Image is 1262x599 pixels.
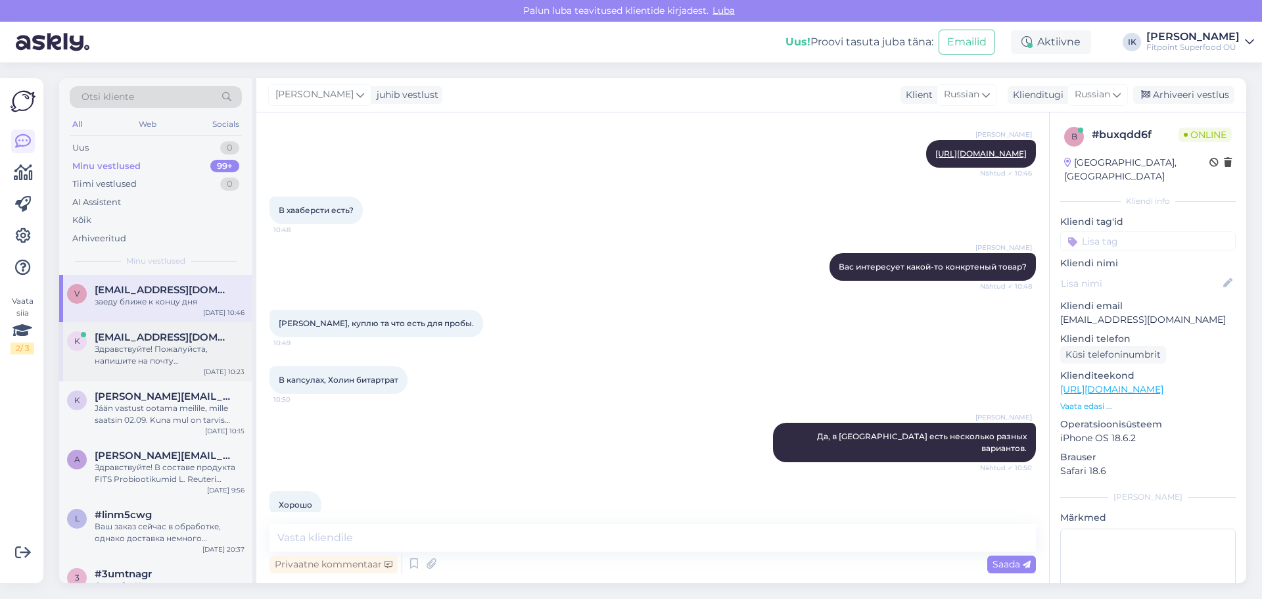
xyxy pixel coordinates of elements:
[205,426,245,436] div: [DATE] 10:15
[72,141,89,155] div: Uus
[279,375,398,385] span: В капсулах, Холин битартрат
[269,556,398,573] div: Privaatne kommentaar
[1060,215,1236,229] p: Kliendi tag'id
[82,90,134,104] span: Otsi kliente
[1011,30,1091,54] div: Aktiivne
[1060,431,1236,445] p: iPhone OS 18.6.2
[202,544,245,554] div: [DATE] 20:37
[72,160,141,173] div: Minu vestlused
[74,289,80,299] span: v
[72,196,121,209] div: AI Assistent
[72,178,137,191] div: Tiimi vestlused
[275,87,354,102] span: [PERSON_NAME]
[95,521,245,544] div: Ваш заказ сейчас в обработке, однако доставка немного задерживается, так как мы ожидаем один това...
[935,149,1027,158] a: [URL][DOMAIN_NAME]
[1133,86,1234,104] div: Arhiveeri vestlus
[1179,128,1232,142] span: Online
[1060,418,1236,431] p: Operatsioonisüsteem
[204,367,245,377] div: [DATE] 10:23
[1060,299,1236,313] p: Kliendi email
[70,116,85,133] div: All
[95,343,245,367] div: Здравствуйте! Пожалуйста, напишите на почту [DOMAIN_NAME][EMAIL_ADDRESS][DOMAIN_NAME] — команда, ...
[95,331,231,343] span: keithstr36@gmail.com
[279,318,474,328] span: [PERSON_NAME], куплю та что есть для пробы.
[11,89,35,114] img: Askly Logo
[95,462,245,485] div: Здравствуйте! В составе продукта FITS Probiootikumid L. Reuteri Lactobacillus 60 kapslit использу...
[95,391,231,402] span: katlini@hotmail.com
[74,395,80,405] span: k
[11,343,34,354] div: 2 / 3
[1061,276,1221,291] input: Lisa nimi
[785,36,810,48] b: Uus!
[210,160,239,173] div: 99+
[95,284,231,296] span: vast1961@gmail.com
[1146,32,1254,53] a: [PERSON_NAME]Fitpoint Superfood OÜ
[993,558,1031,570] span: Saada
[95,296,245,308] div: заеду ближе к концу дня
[1123,33,1141,51] div: IK
[939,30,995,55] button: Emailid
[279,205,354,215] span: В хааберсти есть?
[207,485,245,495] div: [DATE] 9:56
[1060,332,1236,346] p: Kliendi telefon
[1064,156,1209,183] div: [GEOGRAPHIC_DATA], [GEOGRAPHIC_DATA]
[1146,32,1240,42] div: [PERSON_NAME]
[1071,132,1077,141] span: b
[1060,313,1236,327] p: [EMAIL_ADDRESS][DOMAIN_NAME]
[74,336,80,346] span: k
[1060,369,1236,383] p: Klienditeekond
[709,5,739,16] span: Luba
[210,116,242,133] div: Socials
[95,509,152,521] span: #linm5cwg
[72,214,91,227] div: Kõik
[1060,511,1236,525] p: Märkmed
[1060,256,1236,270] p: Kliendi nimi
[95,450,231,462] span: angela_rohta@hotmail.com
[279,500,312,510] span: Хорошо
[136,116,159,133] div: Web
[1060,400,1236,412] p: Vaata edasi ...
[975,412,1032,422] span: [PERSON_NAME]
[75,573,80,583] span: 3
[1075,87,1110,102] span: Russian
[839,262,1027,272] span: Вас интересует какой-то конкртеный товар?
[203,308,245,318] div: [DATE] 10:46
[1060,195,1236,207] div: Kliendi info
[1060,450,1236,464] p: Brauser
[273,395,323,404] span: 10:50
[72,232,126,245] div: Arhiveeritud
[273,225,323,235] span: 10:48
[1060,346,1166,364] div: Küsi telefoninumbrit
[980,281,1032,291] span: Nähtud ✓ 10:48
[900,88,933,102] div: Klient
[944,87,979,102] span: Russian
[975,130,1032,139] span: [PERSON_NAME]
[1060,231,1236,251] input: Lisa tag
[75,514,80,523] span: l
[95,402,245,426] div: Jään vastust ootama meilile, mille saatsin 02.09. Kuna mul on tarvis toodet juba ka kasutama haka...
[74,454,80,464] span: a
[95,568,152,580] span: #3umtnagr
[1060,383,1163,395] a: [URL][DOMAIN_NAME]
[220,178,239,191] div: 0
[980,168,1032,178] span: Nähtud ✓ 10:46
[273,338,323,348] span: 10:49
[817,431,1029,453] span: Да, в [GEOGRAPHIC_DATA] есть несколько разных вариантов.
[220,141,239,155] div: 0
[975,243,1032,252] span: [PERSON_NAME]
[1146,42,1240,53] div: Fitpoint Superfood OÜ
[1092,127,1179,143] div: # buxqdd6f
[785,34,933,50] div: Proovi tasuta juba täna:
[1008,88,1063,102] div: Klienditugi
[1060,491,1236,503] div: [PERSON_NAME]
[980,463,1032,473] span: Nähtud ✓ 10:50
[126,255,185,267] span: Minu vestlused
[11,295,34,354] div: Vaata siia
[371,88,438,102] div: juhib vestlust
[1060,464,1236,478] p: Safari 18.6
